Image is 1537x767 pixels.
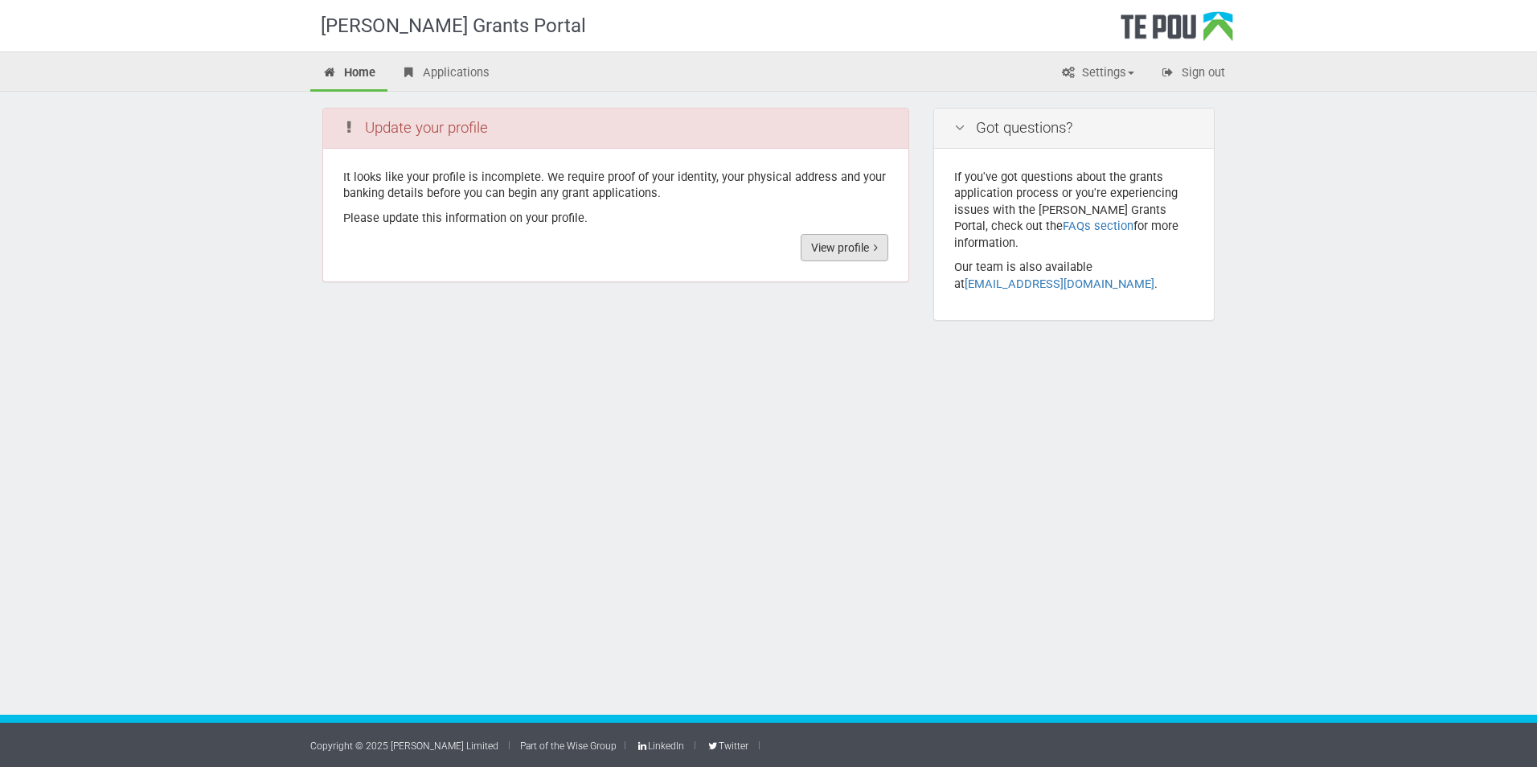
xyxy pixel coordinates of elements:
a: FAQs section [1063,219,1133,233]
div: Te Pou Logo [1121,11,1233,51]
a: Part of the Wise Group [520,740,617,752]
a: Settings [1048,56,1146,92]
a: LinkedIn [636,740,684,752]
a: View profile [801,234,888,261]
p: If you've got questions about the grants application process or you're experiencing issues with t... [954,169,1194,252]
p: Our team is also available at . [954,259,1194,292]
a: Applications [389,56,502,92]
a: Home [310,56,387,92]
a: Copyright © 2025 [PERSON_NAME] Limited [310,740,498,752]
div: Got questions? [934,109,1214,149]
div: Update your profile [323,109,908,149]
a: [EMAIL_ADDRESS][DOMAIN_NAME] [965,277,1154,291]
p: Please update this information on your profile. [343,210,888,227]
a: Sign out [1148,56,1237,92]
p: It looks like your profile is incomplete. We require proof of your identity, your physical addres... [343,169,888,202]
a: Twitter [706,740,748,752]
